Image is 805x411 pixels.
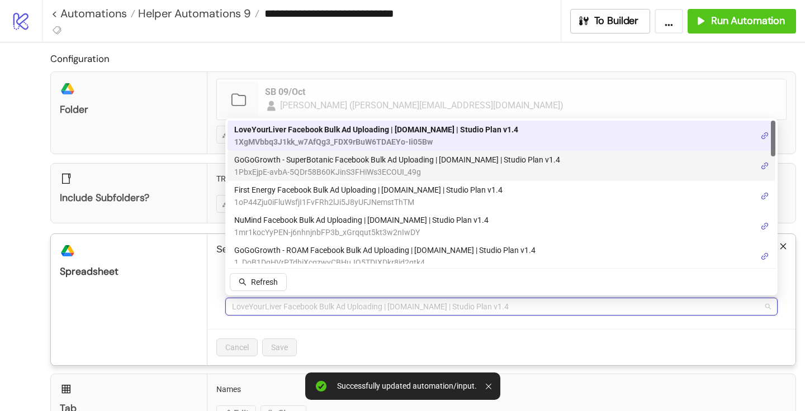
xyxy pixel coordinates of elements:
span: 1mr1kocYyPEN-j6nhnjnbFP3b_xGrqqut5kt3w2nIwDY [234,226,489,238]
span: close [779,242,787,250]
div: GoGoGrowth - ROAM Facebook Bulk Ad Uploading | Kitchn.io | Studio Plan v1.4 [228,241,775,271]
span: link [761,222,769,230]
a: link [761,250,769,262]
p: Select the spreadsheet to which you would like to export the files' names and links. [216,243,787,256]
button: Save [262,338,297,356]
button: Cancel [216,338,258,356]
span: NuMind Facebook Bulk Ad Uploading | [DOMAIN_NAME] | Studio Plan v1.4 [234,214,489,226]
span: link [761,162,769,170]
h2: Configuration [50,51,796,66]
span: GoGoGrowth - ROAM Facebook Bulk Ad Uploading | [DOMAIN_NAME] | Studio Plan v1.4 [234,244,536,256]
button: ... [655,9,683,34]
div: Successfully updated automation/input. [337,381,477,391]
button: Refresh [230,273,287,291]
span: search [239,278,247,286]
a: link [761,130,769,142]
span: link [761,132,769,140]
span: GoGoGrowth - SuperBotanic Facebook Bulk Ad Uploading | [DOMAIN_NAME] | Studio Plan v1.4 [234,154,560,166]
span: Helper Automations 9 [135,6,251,21]
span: Refresh [251,278,278,286]
span: To Builder [594,15,639,27]
span: LoveYourLiver Facebook Bulk Ad Uploading | [DOMAIN_NAME] | Studio Plan v1.4 [234,123,518,136]
a: < Automations [51,8,135,19]
div: NuMind Facebook Bulk Ad Uploading | Kitchn.io | Studio Plan v1.4 [228,211,775,241]
a: Helper Automations 9 [135,8,259,19]
div: GoGoGrowth - SuperBotanic Facebook Bulk Ad Uploading | Kitchn.io | Studio Plan v1.4 [228,151,775,181]
span: 1_DoB1DqHVrPTdhiXcqzwyCBHuJQ5TDIXDkr8id2qtk4 [234,256,536,269]
button: To Builder [570,9,651,34]
a: link [761,190,769,202]
span: link [761,252,769,260]
span: link [761,192,769,200]
span: 1oP44Zju0iFluWsfjI1FvFRh2lJi5J8yUFJNemstThTM [234,196,503,208]
span: Run Automation [711,15,785,27]
button: Run Automation [688,9,796,34]
div: First Energy Facebook Bulk Ad Uploading | Kitchn.io | Studio Plan v1.4 [228,181,775,211]
span: 1PbxEjpE-avbA-5QDr58B60KJinS3FHiWs3ECOUI_49g [234,166,560,178]
div: LoveYourLiver Facebook Bulk Ad Uploading | Kitchn.io | Studio Plan v1.4 [228,121,775,151]
span: 1XgMVbbq3J1kk_w7AfQg3_FDX9rBuW6TDAEYo-Ii05Bw [234,136,518,148]
span: LoveYourLiver Facebook Bulk Ad Uploading | Kitchn.io | Studio Plan v1.4 [232,298,771,315]
div: Spreadsheet [60,265,198,278]
span: First Energy Facebook Bulk Ad Uploading | [DOMAIN_NAME] | Studio Plan v1.4 [234,184,503,196]
a: link [761,160,769,172]
a: link [761,220,769,232]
